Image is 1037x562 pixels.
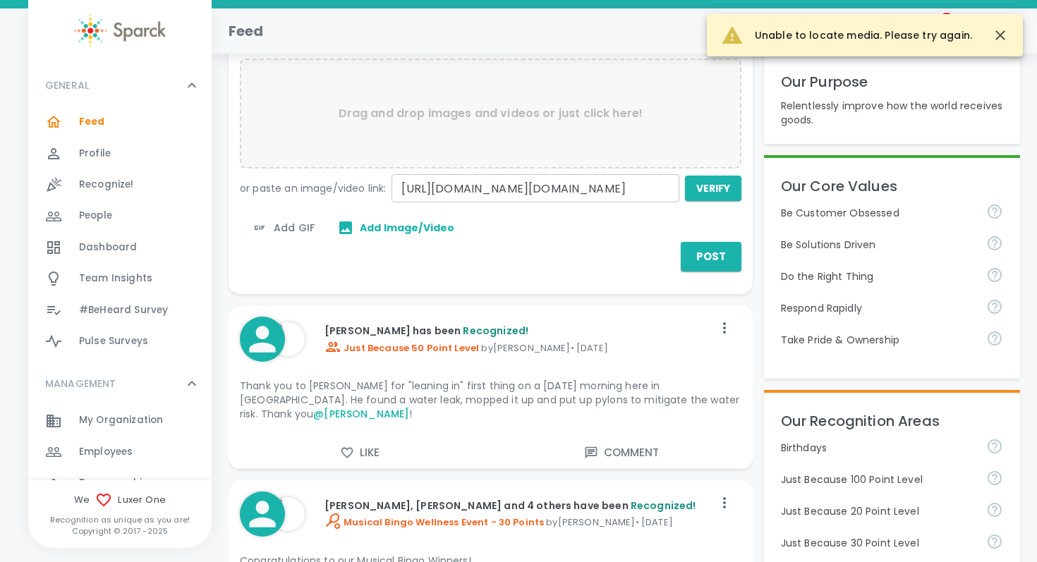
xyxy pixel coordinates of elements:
[781,99,1003,127] p: Relentlessly improve how the world receives goods.
[79,178,134,192] span: Recognize!
[79,115,105,129] span: Feed
[79,240,137,255] span: Dashboard
[986,267,1003,283] svg: Do the Right Thing
[986,330,1003,347] svg: Take Pride & Ownership
[28,436,212,468] a: Employees
[251,219,315,236] span: Add GIF
[79,413,163,427] span: My Organization
[325,324,713,338] p: [PERSON_NAME] has been
[781,333,975,347] p: Take Pride & Ownership
[28,14,212,47] a: Sparck logo
[271,497,305,531] img: Picture of Matthew Newcomer
[986,533,1003,550] svg: Relaunch 4/2024
[631,499,696,513] span: Recognized!
[28,525,212,537] p: Copyright © 2017 - 2025
[781,472,975,487] p: Just Because 100 Point Level
[79,271,152,286] span: Team Insights
[79,147,111,161] span: Profile
[313,407,409,421] a: @[PERSON_NAME]
[325,515,544,529] span: Musical Bingo Wellness Event - 30 Points
[781,410,1003,432] p: Our Recognition Areas
[74,14,166,47] img: Sparck logo
[28,295,212,326] a: #BeHeard Survey
[986,235,1003,252] svg: Be Solutions Driven
[79,303,168,317] span: #BeHeard Survey
[339,105,643,122] p: Drag and drop images and videos or just click here!
[79,445,133,459] span: Employees
[229,438,490,468] button: Like
[45,377,116,391] p: MANAGEMENT
[325,513,713,530] p: by [PERSON_NAME] • [DATE]
[28,200,212,231] a: People
[781,269,975,283] p: Do the Right Thing
[986,438,1003,455] svg: Celebrating birthdays
[986,470,1003,487] svg: Extraordinary level - normal is 20 to 50 points
[28,106,212,362] div: GENERAL
[781,175,1003,197] p: Our Core Values
[28,169,212,200] a: Recognize!
[28,263,212,294] a: Team Insights
[781,71,1003,93] p: Our Purpose
[79,209,112,223] span: People
[986,501,1003,518] svg: Relaunch 4/2024
[781,238,975,252] p: Be Solutions Driven
[240,379,741,421] p: Thank you to [PERSON_NAME] for "leaning in" first thing on a [DATE] morning here in [GEOGRAPHIC_D...
[781,301,975,315] p: Respond Rapidly
[337,219,454,236] span: Add Image/Video
[325,338,713,355] p: by [PERSON_NAME] • [DATE]
[28,64,212,106] div: GENERAL
[781,536,975,550] p: Just Because 30 Point Level
[490,438,752,468] button: Comment
[681,242,741,271] button: Post
[685,176,741,202] button: Verify
[721,18,972,52] div: Unable to locate media. Please try again.
[271,322,305,356] img: Picture of Matthew Newcomer
[28,232,212,263] a: Dashboard
[986,298,1003,315] svg: Respond Rapidly
[28,468,212,499] a: Demographics
[28,514,212,525] p: Recognition as unique as you are!
[229,20,264,42] h1: Feed
[28,362,212,405] div: MANAGEMENT
[325,499,713,513] p: [PERSON_NAME], [PERSON_NAME] and 4 others have been
[240,181,386,195] p: or paste an image/video link:
[392,174,679,202] input: e.g. image, youtube, vimeo, etc
[325,341,479,355] span: Just Because 50 Point Level
[79,476,154,490] span: Demographics
[781,504,975,518] p: Just Because 20 Point Level
[28,138,212,169] a: Profile
[463,324,528,338] span: Recognized!
[45,78,89,92] p: GENERAL
[28,491,212,508] span: We Luxer One
[28,106,212,138] a: Feed
[781,441,975,455] p: Birthdays
[79,334,148,348] span: Pulse Surveys
[781,206,975,220] p: Be Customer Obsessed
[28,326,212,357] a: Pulse Surveys
[986,203,1003,220] svg: Be Customer Obsessed
[28,405,212,436] a: My Organization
